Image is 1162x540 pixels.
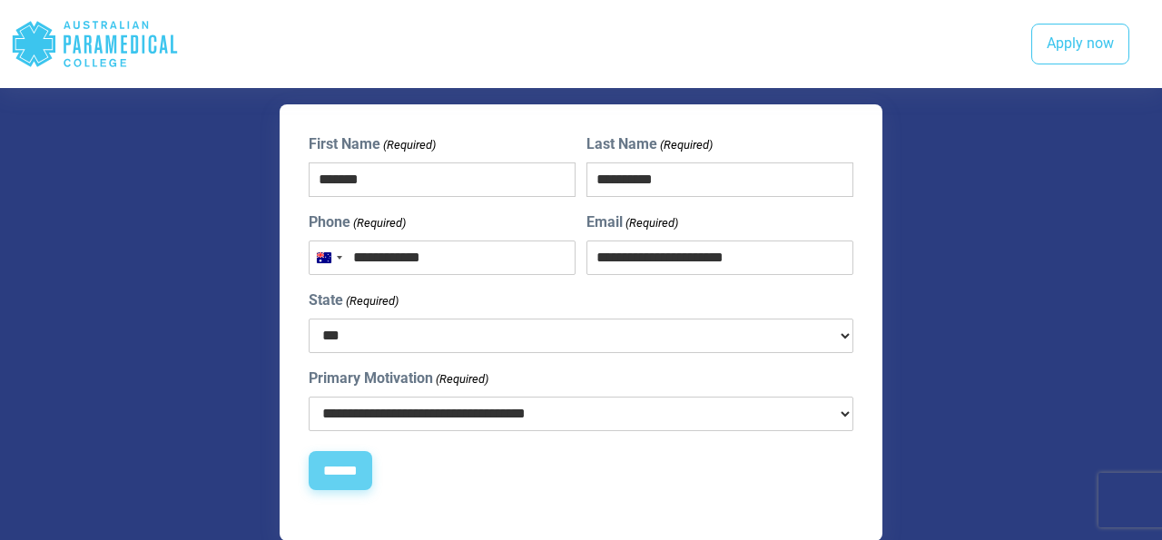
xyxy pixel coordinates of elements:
span: (Required) [345,292,399,310]
button: Selected country [310,241,348,274]
label: Last Name [586,133,713,155]
span: (Required) [352,214,407,232]
span: (Required) [382,136,437,154]
label: First Name [309,133,436,155]
span: (Required) [625,214,679,232]
label: Phone [309,211,406,233]
div: Australian Paramedical College [11,15,179,74]
label: Primary Motivation [309,368,488,389]
label: State [309,290,399,311]
span: (Required) [659,136,714,154]
a: Apply now [1031,24,1129,65]
label: Email [586,211,678,233]
span: (Required) [435,370,489,388]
